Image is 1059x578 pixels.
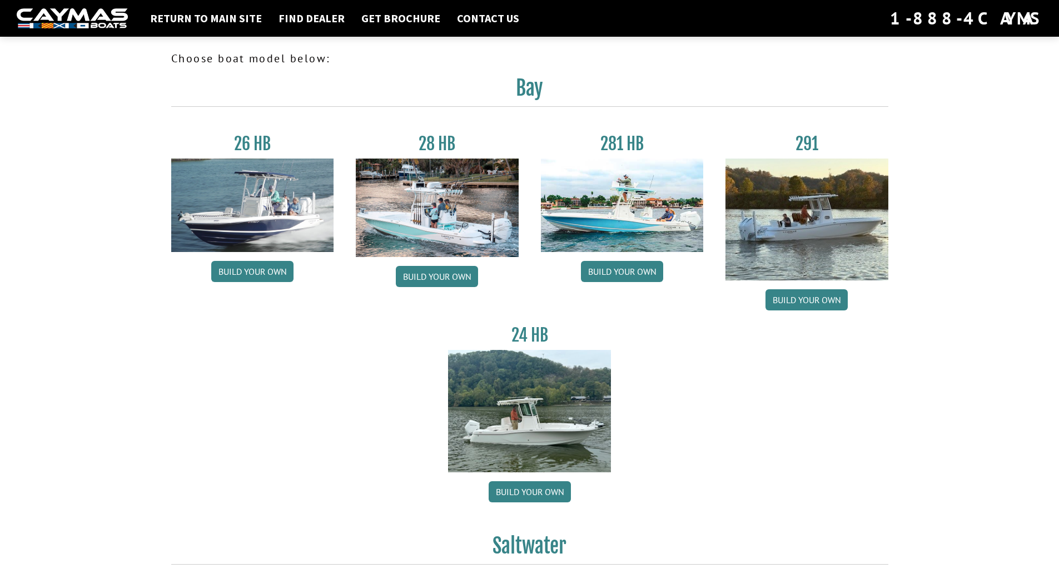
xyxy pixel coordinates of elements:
[171,159,334,252] img: 26_new_photo_resized.jpg
[451,11,525,26] a: Contact Us
[541,134,704,154] h3: 281 HB
[725,159,888,280] img: 291_Thumbnail.jpg
[489,481,571,502] a: Build your own
[541,159,704,252] img: 28-hb-twin.jpg
[356,134,519,154] h3: 28 HB
[171,134,334,154] h3: 26 HB
[171,50,888,67] p: Choose boat model below:
[765,289,848,310] a: Build your own
[273,11,350,26] a: Find Dealer
[171,533,888,565] h2: Saltwater
[448,350,611,472] img: 24_HB_thumbnail.jpg
[145,11,267,26] a: Return to main site
[17,8,128,29] img: white-logo-c9c8dbefe5ff5ceceb0f0178aa75bf4bb51f6bca0971e226c86eb53dfe498488.png
[396,266,478,287] a: Build your own
[171,76,888,107] h2: Bay
[581,261,663,282] a: Build your own
[356,11,446,26] a: Get Brochure
[890,6,1042,31] div: 1-888-4CAYMAS
[211,261,294,282] a: Build your own
[725,134,888,154] h3: 291
[356,159,519,257] img: 28_hb_thumbnail_for_caymas_connect.jpg
[448,325,611,345] h3: 24 HB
